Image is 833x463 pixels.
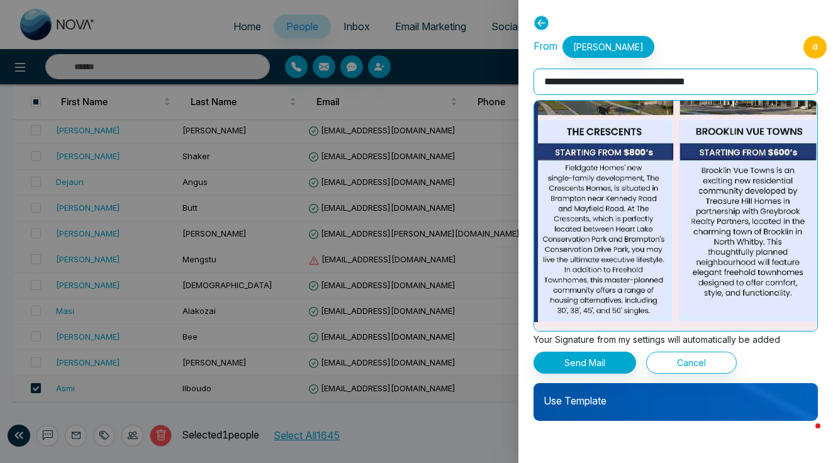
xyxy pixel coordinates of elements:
iframe: Intercom live chat [790,420,820,450]
span: [PERSON_NAME] [562,36,654,58]
p: Use Template [534,383,818,408]
small: Your Signature from my settings will automatically be added [534,334,780,345]
p: From [534,36,654,58]
button: Send Mail [534,352,636,374]
span: a [803,36,827,59]
button: Cancel [646,352,737,374]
